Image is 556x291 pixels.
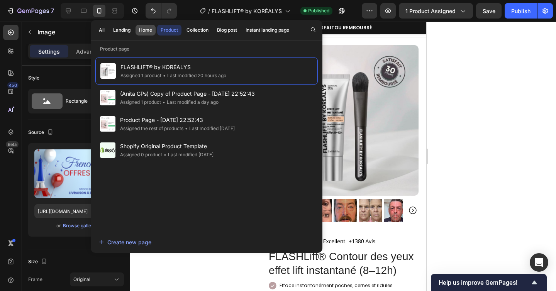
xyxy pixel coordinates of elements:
button: Save [476,3,502,19]
p: Advanced [76,47,102,56]
div: Browse gallery [63,222,96,229]
label: Frame [28,276,42,283]
p: Product page [91,45,322,53]
div: Beta [6,141,19,147]
span: • [164,152,166,157]
div: Assigned the rest of products [120,125,183,132]
div: Assigned 1 product [120,72,161,80]
span: Shopify Original Product Template [120,142,214,151]
div: Last modified [DATE] [162,151,214,159]
div: Source [28,127,55,138]
span: Original [73,276,90,283]
div: Style [28,74,39,81]
div: Collection [186,27,208,34]
button: Collection [183,25,212,36]
span: • [163,73,166,78]
span: • [163,99,165,105]
span: • [185,125,188,131]
div: Last modified [DATE] [183,125,235,132]
div: Product [161,27,178,34]
div: Assigned 0 product [120,151,162,159]
div: Last modified 20 hours ago [161,72,226,80]
div: Instant landing page [246,27,289,34]
div: Size [28,257,49,267]
div: 450 [7,82,19,88]
div: Last modified a day ago [161,98,219,106]
div: Undo/Redo [146,3,177,19]
div: Blog post [217,27,237,34]
button: 1 product assigned [399,3,473,19]
button: Original [70,272,124,286]
span: / [208,7,210,15]
p: Image [37,27,103,37]
div: Rectangle [66,92,113,110]
div: Publish [511,7,531,15]
button: Publish [505,3,537,19]
span: Save [483,8,495,14]
span: Published [308,7,329,14]
button: Instant landing page [242,25,293,36]
p: Settings [38,47,60,56]
span: Help us improve GemPages! [439,279,530,286]
span: (Anita GPs) Copy of Product Page - [DATE] 22:52:43 [120,89,255,98]
img: preview-image [34,149,118,198]
button: 7 [3,3,58,19]
button: Show survey - Help us improve GemPages! [439,278,539,287]
span: FLASHLIFT® by KORÉALYS [212,7,282,15]
span: FLASHLIFT® by KORÉALYS [120,63,226,72]
span: Product Page - [DATE] 22:52:43 [120,115,235,125]
button: Blog post [214,25,241,36]
span: or [56,221,61,230]
input: https://example.com/image.jpg [34,204,118,218]
iframe: Design area [260,22,426,291]
button: Product [157,25,181,36]
p: 7 [51,6,54,15]
button: Browse gallery [63,222,96,230]
div: Assigned 1 product [120,98,161,106]
button: Create new page [98,234,315,250]
div: Open Intercom Messenger [530,253,548,272]
div: Create new page [99,238,151,246]
span: 1 product assigned [405,7,456,15]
